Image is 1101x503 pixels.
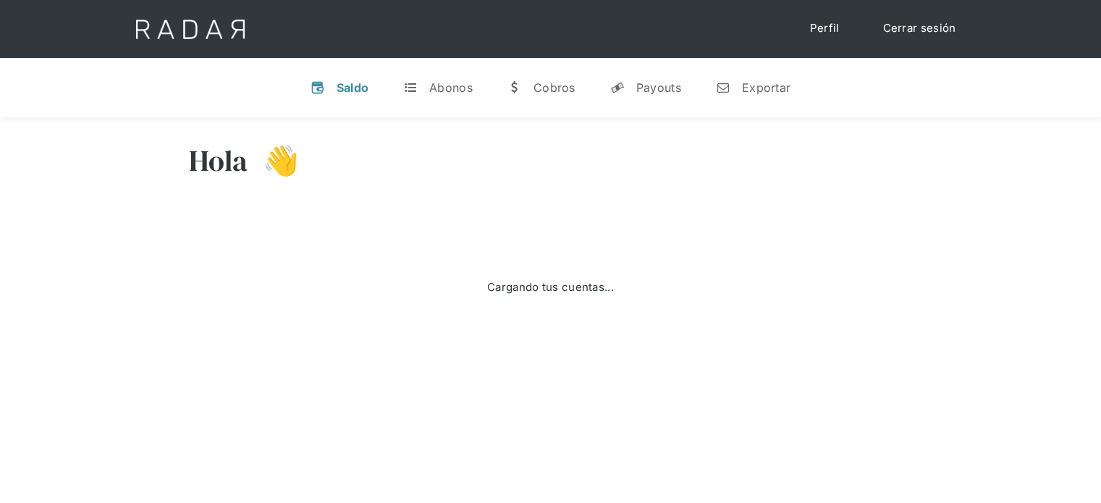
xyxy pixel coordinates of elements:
h3: 👋 [248,143,299,179]
div: Saldo [337,80,369,95]
div: w [507,80,522,95]
div: n [716,80,730,95]
a: Cerrar sesión [869,14,971,43]
div: Cobros [533,80,575,95]
div: Payouts [636,80,681,95]
a: Perfil [796,14,854,43]
div: Exportar [742,80,790,95]
div: Cargando tus cuentas... [487,279,614,296]
div: y [610,80,625,95]
div: v [311,80,325,95]
h3: Hola [189,143,248,179]
div: Abonos [429,80,473,95]
div: t [403,80,418,95]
